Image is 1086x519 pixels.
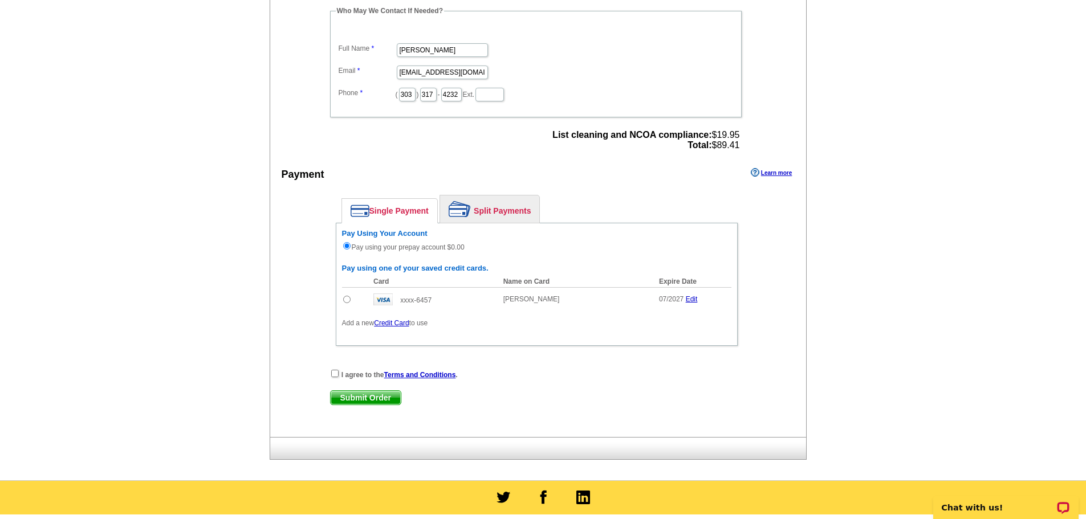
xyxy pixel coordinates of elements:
span: [PERSON_NAME] [503,295,560,303]
strong: List cleaning and NCOA compliance: [552,130,711,140]
p: Add a new to use [342,318,731,328]
dd: ( ) - Ext. [336,85,736,103]
a: Split Payments [440,195,539,223]
th: Expire Date [653,276,731,288]
span: xxxx-6457 [400,296,432,304]
img: single-payment.png [351,205,369,217]
div: Payment [282,167,324,182]
label: Phone [339,88,396,98]
span: 07/2027 [659,295,684,303]
a: Edit [686,295,698,303]
th: Name on Card [498,276,653,288]
img: visa.gif [373,293,393,305]
strong: I agree to the . [341,371,458,379]
a: Credit Card [374,319,409,327]
a: Terms and Conditions [384,371,456,379]
strong: Total: [688,140,711,150]
label: Email [339,66,396,76]
th: Card [368,276,498,288]
label: Full Name [339,43,396,54]
iframe: LiveChat chat widget [926,483,1086,519]
legend: Who May We Contact If Needed? [336,6,444,16]
a: Learn more [751,168,792,177]
a: Single Payment [342,199,437,223]
div: Pay using your prepay account $0.00 [342,229,731,252]
img: split-payment.png [449,201,471,217]
h6: Pay Using Your Account [342,229,731,238]
h6: Pay using one of your saved credit cards. [342,264,731,273]
span: $19.95 $89.41 [552,130,739,150]
span: Submit Order [331,391,401,404]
